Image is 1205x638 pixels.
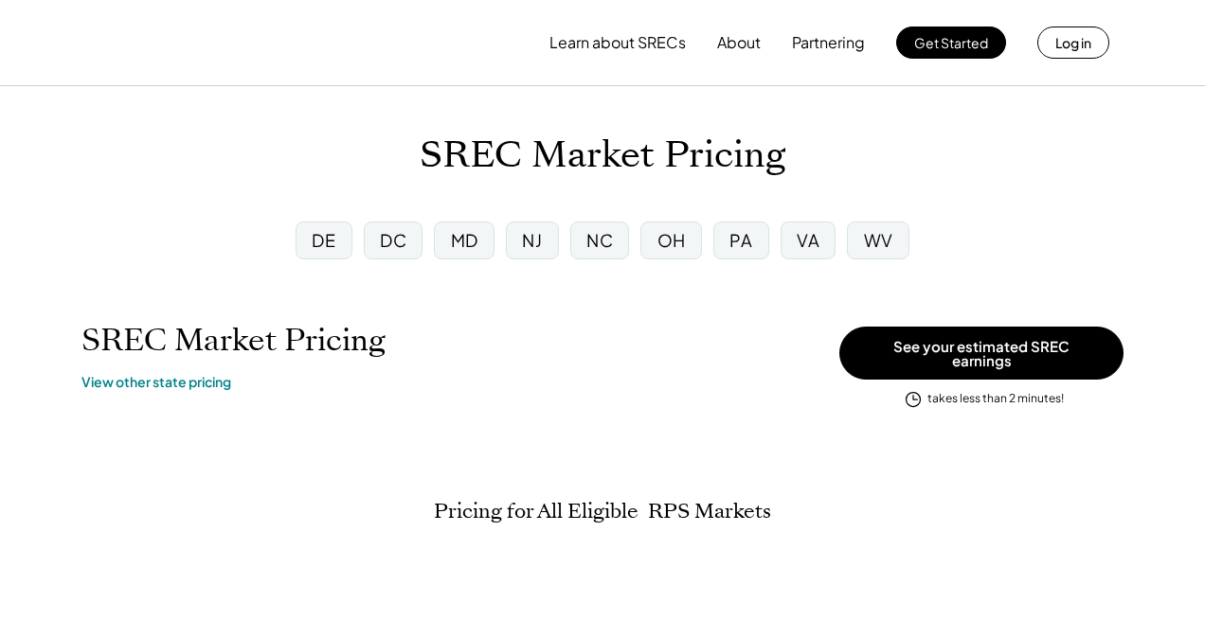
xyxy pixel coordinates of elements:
img: yH5BAEAAAAALAAAAAABAAEAAAIBRAA7 [96,10,253,75]
div: OH [657,228,686,252]
button: Partnering [792,24,865,62]
div: DC [380,228,406,252]
div: VA [797,228,819,252]
h1: SREC Market Pricing [420,133,785,178]
button: See your estimated SREC earnings [839,327,1124,380]
div: WV [864,228,893,252]
h2: Pricing for All Eligible RPS Markets [434,499,771,523]
h1: SREC Market Pricing [81,322,386,359]
button: Get Started [896,27,1006,59]
a: View other state pricing [81,373,231,392]
div: MD [451,228,478,252]
button: About [717,24,761,62]
button: Log in [1037,27,1109,59]
div: NC [586,228,613,252]
button: Learn about SRECs [549,24,686,62]
div: NJ [522,228,542,252]
div: DE [312,228,335,252]
div: PA [729,228,752,252]
div: takes less than 2 minutes! [927,391,1064,407]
